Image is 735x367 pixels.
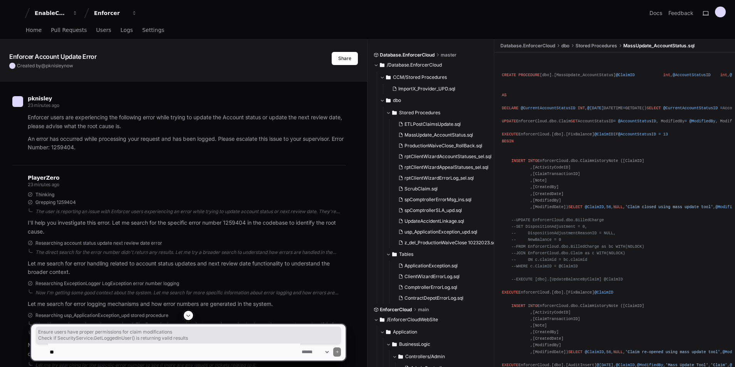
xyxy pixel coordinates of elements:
button: UpdateAccidentLinkage.sql [395,216,497,227]
button: Tables [386,248,501,260]
a: Home [26,22,42,39]
span: DECLARE [502,106,519,110]
span: pknisley [46,63,64,68]
span: Home [26,28,42,32]
button: rptClientWizardErrorLog_sel.sql [395,173,497,183]
span: INT [578,106,585,110]
span: 13 [663,132,668,137]
span: Logs [121,28,133,32]
button: Stored Procedures [386,107,501,119]
span: --SET DispositionAdjustment = 0, [511,224,587,229]
button: Enforcer [91,6,140,20]
span: rptClientWizardAppealStatuses_sel.sql [404,164,488,170]
span: Database.EnforcerCloud [380,52,435,58]
span: EXECUTE [502,290,519,295]
span: ScrubClaim.sql [404,186,438,192]
span: = [658,132,661,137]
span: dbo [561,43,569,49]
span: rptClientWizardAccountStatuses_sel.sql [404,153,492,160]
span: = [613,119,616,123]
div: The direct search for the error number didn't return any results. Let me try a broader search to ... [35,249,346,255]
span: Researching ExceptionLogger LogException error number logging [35,280,179,287]
span: UPDATE [502,119,516,123]
svg: Directory [392,250,397,259]
span: --JOIN EnforcerCloud.dbo.Claim as c WITH(NOLOCK) [511,251,625,255]
span: now [64,63,73,68]
a: Pull Requests [51,22,87,39]
span: @ClaimID [594,132,613,137]
button: z_del_ProductionWaiveClose 10232023.sql [395,237,497,248]
span: CREATE [502,73,516,77]
p: I'll help you investigate this error. Let me search for the specific error number 1259404 in the ... [28,219,346,236]
button: usp_ApplicationException_upd.sql [395,227,497,237]
span: Pull Requests [51,28,87,32]
span: SELECT [568,205,582,209]
span: @AccountStatusID [618,132,656,137]
span: -- ON c.claimid = bc.claimid [511,257,587,262]
span: MassUpdate_AccountStatus.sql [623,43,695,49]
button: ScrubClaim.sql [395,183,497,194]
span: int [663,73,670,77]
button: ProductionWaiveClose_RollBack.sql [395,140,497,151]
span: master [441,52,456,58]
p: An error has occurred while processing your request and has been logged. Please escalate this iss... [28,135,346,152]
span: AS [502,93,507,97]
button: ImportX_Provider_UPD.sql [389,83,490,94]
button: ComptrollerErrorLog.sql [395,282,496,293]
span: -- NewBalance = 0 [511,237,561,242]
span: EXECUTE [502,132,519,137]
span: ProductionWaiveClose_RollBack.sql [404,143,482,149]
button: ApplicationException.sql [395,260,496,271]
span: --WHERE c.ClaimID = @ClaimID [511,264,578,269]
span: Grepping 1259404 [35,199,76,205]
span: usp_ApplicationException_upd.sql [404,229,477,235]
span: @CurrentAccountStatusID [663,106,718,110]
button: /Database.EnforcerCloud [374,59,488,71]
span: ContractDepotErrorLog.sql [404,295,463,301]
span: Ensure users have proper permissions for claim modifications Check if SecurityService.GetLoggedIn... [38,329,339,341]
button: MassUpdate_AccountStatus.sql [395,130,497,140]
span: spComptrollerErrorMsg_ins.sql [404,197,472,203]
span: = [720,106,723,110]
span: int [720,73,727,77]
span: = [685,119,687,123]
svg: Directory [392,108,397,117]
span: Database.EnforcerCloud [500,43,555,49]
span: main [418,307,429,313]
span: Researching account status update next review date error [35,240,162,246]
span: Stored Procedures [399,110,440,116]
span: @ModifiedBy [689,119,715,123]
span: ImportX_Provider_UPD.sql [398,86,455,92]
a: Settings [142,22,164,39]
span: SELECT [647,106,661,110]
span: INSERT INTO [511,304,537,308]
span: UpdateAccidentLinkage.sql [404,218,464,224]
span: spComptrollerSLA_upd.sql [404,207,462,214]
button: Feedback [668,9,693,17]
span: Created by [17,63,73,69]
span: PROCEDURE [519,73,540,77]
app-text-character-animate: Enforcer Account Update Error [9,53,96,60]
a: Logs [121,22,133,39]
span: z_del_ProductionWaiveClose 10232023.sql [404,240,497,246]
span: @CurrentAccountStatusID [521,106,576,110]
span: SET [571,119,577,123]
button: ContractDepotErrorLog.sql [395,293,496,304]
span: INSERT INTO [511,158,537,163]
button: CCM/Stored Procedures [380,71,495,83]
span: 56 [606,205,611,209]
span: --FROM EnforcerCloud.dbo.BilledCharge as bc WITH(NOLOCK) [511,244,644,249]
button: spComptrollerSLA_upd.sql [395,205,497,216]
span: @[DATE] [587,106,604,110]
span: 23 minutes ago [28,102,59,108]
span: 'Claim closed using mass update tool' [625,205,713,209]
span: ETLPostClaimsUpdate.sql [404,121,461,127]
span: Settings [142,28,164,32]
span: Stored Procedures [576,43,617,49]
span: MassUpdate_AccountStatus.sql [404,132,473,138]
div: EnableComp [35,9,68,17]
p: Let me search for error handling related to account status updates and next review date functiona... [28,259,346,277]
span: @AccountStatusID [673,73,711,77]
button: rptClientWizardAccountStatuses_sel.sql [395,151,497,162]
svg: Directory [386,96,391,105]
